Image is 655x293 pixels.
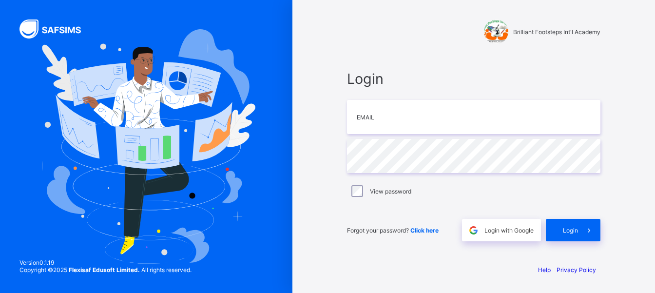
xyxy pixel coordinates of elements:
a: Help [538,266,551,273]
img: google.396cfc9801f0270233282035f929180a.svg [468,225,479,236]
a: Privacy Policy [557,266,596,273]
span: Copyright © 2025 All rights reserved. [19,266,192,273]
strong: Flexisaf Edusoft Limited. [69,266,140,273]
label: View password [370,188,411,195]
img: Hero Image [37,29,255,264]
span: Version 0.1.19 [19,259,192,266]
span: Login [347,70,600,87]
span: Brilliant Footsteps Int'l Academy [513,28,600,36]
a: Click here [410,227,439,234]
img: SAFSIMS Logo [19,20,93,39]
span: Forgot your password? [347,227,439,234]
span: Login [563,227,578,234]
span: Login with Google [484,227,534,234]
